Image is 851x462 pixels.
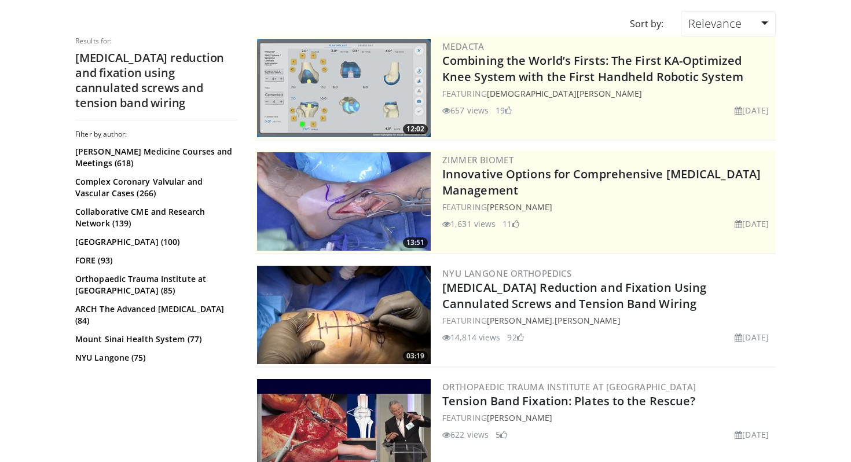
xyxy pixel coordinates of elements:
a: [PERSON_NAME] [487,315,552,326]
span: 13:51 [403,237,428,248]
a: [MEDICAL_DATA] Reduction and Fixation Using Cannulated Screws and Tension Band Wiring [442,280,706,311]
span: 12:02 [403,124,428,134]
li: 657 views [442,104,489,116]
a: Innovative Options for Comprehensive [MEDICAL_DATA] Management [442,166,761,198]
a: Orthopaedic Trauma Institute at [GEOGRAPHIC_DATA] [442,381,696,393]
li: [DATE] [735,218,769,230]
img: ce164293-0bd9-447d-b578-fc653e6584c8.300x170_q85_crop-smart_upscale.jpg [257,152,431,251]
li: 1,631 views [442,218,496,230]
p: Results for: [75,36,237,46]
div: FEATURING [442,201,773,213]
a: 03:19 [257,266,431,364]
li: 622 views [442,428,489,441]
li: 5 [496,428,507,441]
a: Mount Sinai Health System (77) [75,333,234,345]
div: FEATURING [442,87,773,100]
a: [DEMOGRAPHIC_DATA][PERSON_NAME] [487,88,642,99]
div: FEATURING [442,412,773,424]
a: Complex Coronary Valvular and Vascular Cases (266) [75,176,234,199]
a: Zimmer Biomet [442,154,513,166]
a: Collaborative CME and Research Network (139) [75,206,234,229]
a: Medacta [442,41,485,52]
a: Relevance [681,11,776,36]
a: Orthopaedic Trauma Institute at [GEOGRAPHIC_DATA] (85) [75,273,234,296]
div: FEATURING , [442,314,773,327]
li: 92 [507,331,523,343]
img: aaf1b7f9-f888-4d9f-a252-3ca059a0bd02.300x170_q85_crop-smart_upscale.jpg [257,39,431,137]
a: 13:51 [257,152,431,251]
li: [DATE] [735,104,769,116]
a: Tension Band Fixation: Plates to the Rescue? [442,393,695,409]
a: FORE (93) [75,255,234,266]
a: Combining the World’s Firsts: The First KA-Optimized Knee System with the First Handheld Robotic ... [442,53,743,85]
a: [PERSON_NAME] [487,412,552,423]
li: 11 [502,218,519,230]
li: [DATE] [735,331,769,343]
li: 14,814 views [442,331,500,343]
span: 03:19 [403,351,428,361]
a: ARCH The Advanced [MEDICAL_DATA] (84) [75,303,234,327]
a: [PERSON_NAME] Medicine Courses and Meetings (618) [75,146,234,169]
li: 19 [496,104,512,116]
a: [GEOGRAPHIC_DATA] (100) [75,236,234,248]
li: [DATE] [735,428,769,441]
span: Relevance [688,16,742,31]
a: [PERSON_NAME] [555,315,620,326]
div: Sort by: [621,11,672,36]
h2: [MEDICAL_DATA] reduction and fixation using cannulated screws and tension band wiring [75,50,237,111]
a: NYU Langone Orthopedics [442,267,571,279]
a: 12:02 [257,39,431,137]
a: NYU Langone (75) [75,352,234,364]
h3: Filter by author: [75,130,237,139]
a: [PERSON_NAME] [487,201,552,212]
img: b549dcdf-f7b3-45f6-bb25-7a2ff913f045.jpg.300x170_q85_crop-smart_upscale.jpg [257,266,431,364]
